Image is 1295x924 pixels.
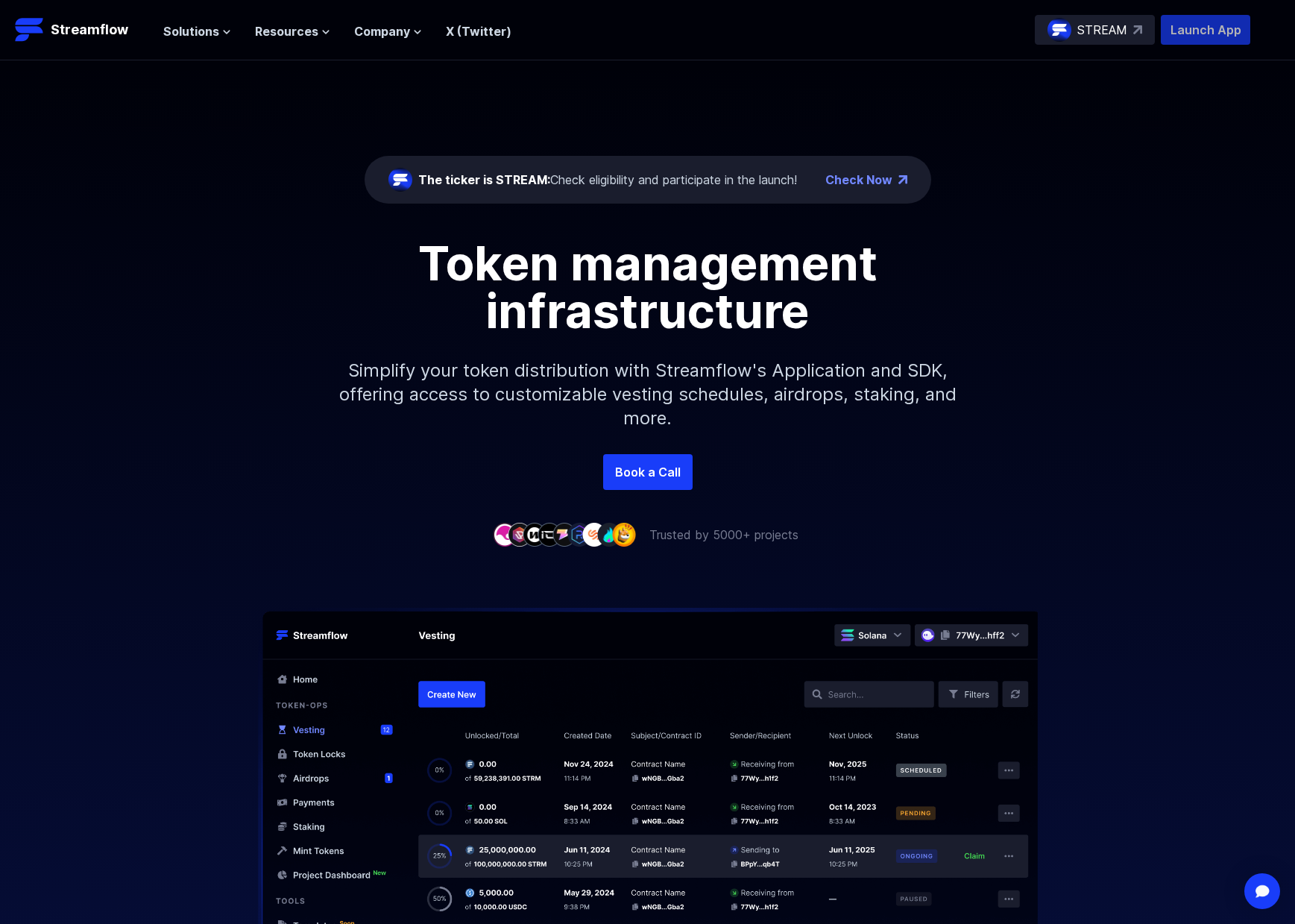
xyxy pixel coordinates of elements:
[612,523,636,546] img: company-9
[354,22,410,40] span: Company
[327,335,968,454] p: Simplify your token distribution with Streamflow's Application and SDK, offering access to custom...
[523,523,546,546] img: company-3
[567,523,591,546] img: company-6
[354,22,422,40] button: Company
[15,15,148,45] a: Streamflow
[508,523,532,546] img: company-2
[255,22,330,40] button: Resources
[51,19,128,40] p: Streamflow
[552,523,576,546] img: company-5
[597,523,621,546] img: company-8
[538,523,561,546] img: company-4
[582,523,606,546] img: company-7
[312,239,983,335] h1: Token management infrastructure
[1047,18,1071,42] img: streamflow-logo-circle.png
[163,22,219,40] span: Solutions
[649,526,798,544] p: Trusted by 5000+ projects
[493,523,517,546] img: company-1
[1244,873,1280,909] div: Open Intercom Messenger
[1161,15,1250,45] button: Launch App
[446,24,511,39] a: X (Twitter)
[603,454,693,490] a: Book a Call
[255,22,318,40] span: Resources
[898,175,907,184] img: top-right-arrow.png
[825,171,892,189] a: Check Now
[388,168,412,192] img: streamflow-logo-circle.png
[1133,25,1142,34] img: top-right-arrow.svg
[418,172,550,187] span: The ticker is STREAM:
[418,171,797,189] div: Check eligibility and participate in the launch!
[1077,21,1127,39] p: STREAM
[15,15,45,45] img: Streamflow Logo
[163,22,231,40] button: Solutions
[1035,15,1155,45] a: STREAM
